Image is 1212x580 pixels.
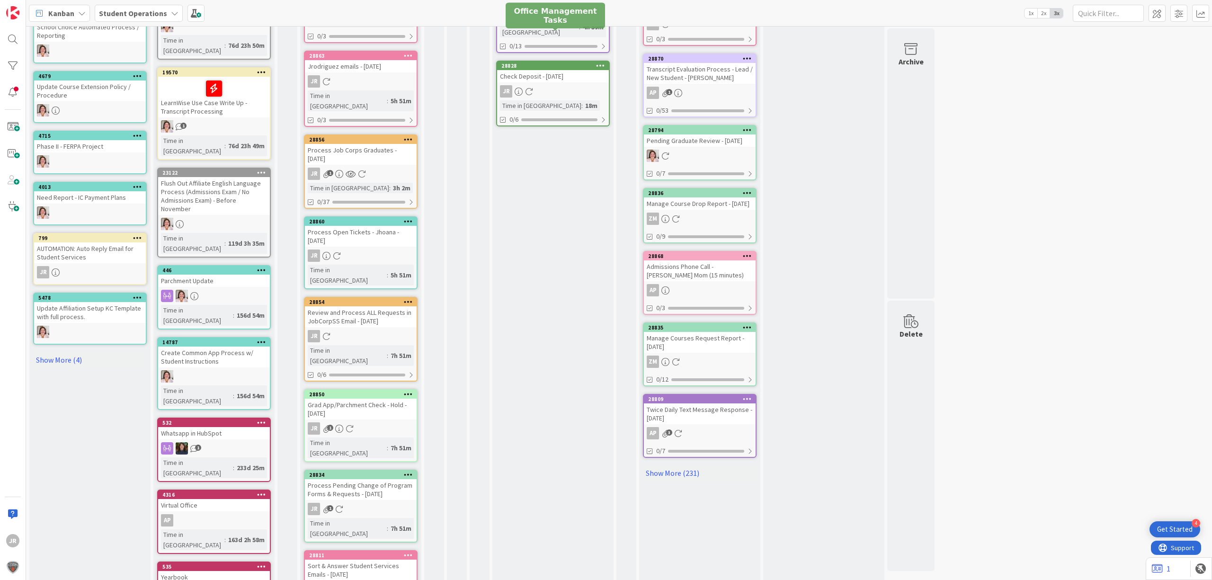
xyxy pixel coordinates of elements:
div: Phase II - FERPA Project [34,140,146,152]
input: Quick Filter... [1073,5,1144,22]
div: Time in [GEOGRAPHIC_DATA] [161,233,224,254]
div: JR [305,250,417,262]
div: 5h 51m [388,270,414,280]
span: 0/37 [317,197,330,207]
div: ZM [644,213,756,225]
div: JR [305,75,417,88]
span: 1 [180,123,187,129]
div: AUTOMATION: Auto Reply Email for Student Services [34,242,146,263]
div: JR [497,85,609,98]
span: : [224,238,226,249]
div: 4679Update Course Extension Policy / Procedure [34,72,146,101]
div: 28828 [501,62,609,69]
div: 28863 [305,52,417,60]
div: Time in [GEOGRAPHIC_DATA] [161,305,233,326]
img: EW [37,155,49,168]
div: Process Open Tickets - Jhoana - [DATE] [305,226,417,247]
div: School Choice Automated Process / Reporting [34,21,146,42]
div: Time in [GEOGRAPHIC_DATA] [161,385,233,406]
div: Manage Course Drop Report - [DATE] [644,197,756,210]
div: EW [34,206,146,219]
div: 4316 [162,491,270,498]
div: 156d 54m [234,391,267,401]
span: : [389,183,391,193]
div: 799 [38,235,146,241]
div: 532 [158,419,270,427]
div: Time in [GEOGRAPHIC_DATA] [308,345,387,366]
div: 28868 [644,252,756,260]
div: 28828Check Deposit - [DATE] [497,62,609,82]
div: 76d 23h 50m [226,40,267,51]
div: AP [644,87,756,99]
div: Delete [900,328,923,339]
span: : [387,270,388,280]
div: 28870 [644,54,756,63]
div: Open Get Started checklist, remaining modules: 4 [1150,521,1200,537]
div: AP [644,284,756,296]
div: AP [161,514,173,526]
div: JR [308,250,320,262]
div: ZM [647,213,659,225]
div: JR [37,266,49,278]
div: Time in [GEOGRAPHIC_DATA] [308,265,387,286]
img: EW [37,45,49,57]
img: avatar [6,561,19,574]
div: 28794 [644,126,756,134]
div: Time in [GEOGRAPHIC_DATA] [161,529,224,550]
div: 28850 [305,390,417,399]
div: EW [158,120,270,133]
div: 799AUTOMATION: Auto Reply Email for Student Services [34,234,146,263]
span: 0/3 [317,115,326,125]
span: : [224,535,226,545]
div: Get Started [1157,525,1193,534]
div: ZM [647,356,659,368]
div: JR [305,503,417,515]
span: 0/13 [509,41,522,51]
div: JR [308,503,320,515]
div: 28811 [309,552,417,559]
div: 14787 [162,339,270,346]
div: 28863 [309,53,417,59]
div: Pending Graduate Review - [DATE] [644,134,756,147]
span: 0/7 [656,169,665,178]
div: 4715Phase II - FERPA Project [34,132,146,152]
div: 28854 [309,299,417,305]
div: 28868 [648,253,756,259]
div: 119d 3h 35m [226,238,267,249]
div: 28809 [644,395,756,403]
div: Virtual Office [158,499,270,511]
div: Transcript Evaluation Process - Lead / New Student - [PERSON_NAME] [644,63,756,84]
div: JR [500,85,512,98]
div: Time in [GEOGRAPHIC_DATA] [308,518,387,539]
div: 28809 [648,396,756,402]
div: Need Report - IC Payment Plans [34,191,146,204]
div: 7h 51m [388,523,414,534]
span: : [581,100,583,111]
div: JR [34,266,146,278]
div: 532Whatsapp in HubSpot [158,419,270,439]
span: 0/3 [317,31,326,41]
div: JR [305,168,417,180]
div: 28809Twice Daily Text Message Response - [DATE] [644,395,756,424]
img: EW [176,290,188,302]
div: 28856Process Job Corps Graduates - [DATE] [305,135,417,165]
span: Support [20,1,43,13]
div: 4679 [38,73,146,80]
span: 0/53 [656,106,668,116]
div: 76d 23h 49m [226,141,267,151]
div: 28836 [648,190,756,196]
div: Check Deposit - [DATE] [497,70,609,82]
div: 28834 [309,472,417,478]
div: JR [305,422,417,435]
img: EW [647,150,659,162]
div: 23122 [162,170,270,176]
div: 28856 [305,135,417,144]
span: 0/9 [656,232,665,241]
img: EW [37,326,49,338]
div: 4316 [158,491,270,499]
div: Manage Courses Request Report - [DATE] [644,332,756,353]
div: 28863Jrodriguez emails - [DATE] [305,52,417,72]
img: EW [161,218,173,230]
div: 28834Process Pending Change of Program Forms & Requests - [DATE] [305,471,417,500]
span: 1 [327,170,333,176]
